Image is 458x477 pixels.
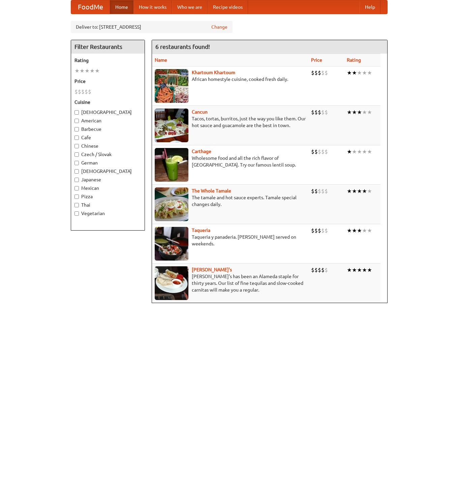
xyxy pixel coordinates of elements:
li: $ [78,88,81,95]
img: pedros.jpg [155,266,188,300]
li: ★ [352,148,357,155]
li: ★ [362,148,367,155]
p: Taqueria y panaderia. [PERSON_NAME] served on weekends. [155,234,306,247]
li: ★ [362,187,367,195]
li: $ [85,88,88,95]
input: Thai [74,203,79,207]
a: Who we are [172,0,208,14]
a: Price [311,57,322,63]
li: ★ [90,67,95,74]
a: Home [110,0,133,14]
input: American [74,119,79,123]
input: Chinese [74,144,79,148]
input: Vegetarian [74,211,79,216]
label: [DEMOGRAPHIC_DATA] [74,109,141,116]
li: ★ [362,227,367,234]
li: ★ [367,227,372,234]
li: $ [314,69,318,77]
li: $ [321,69,325,77]
li: ★ [367,148,372,155]
li: ★ [80,67,85,74]
li: $ [325,69,328,77]
li: $ [318,69,321,77]
li: $ [311,266,314,274]
li: ★ [367,187,372,195]
li: ★ [347,266,352,274]
li: ★ [352,109,357,116]
p: [PERSON_NAME]'s has been an Alameda staple for thirty years. Our list of fine tequilas and slow-c... [155,273,306,293]
li: ★ [74,67,80,74]
h5: Rating [74,57,141,64]
a: Name [155,57,167,63]
li: ★ [357,109,362,116]
a: Khartoum Khartoum [192,70,235,75]
img: cancun.jpg [155,109,188,142]
a: FoodMe [71,0,110,14]
input: German [74,161,79,165]
li: ★ [347,69,352,77]
li: ★ [367,266,372,274]
div: Deliver to: [STREET_ADDRESS] [71,21,233,33]
input: [DEMOGRAPHIC_DATA] [74,110,79,115]
li: ★ [357,227,362,234]
li: ★ [352,227,357,234]
label: Czech / Slovak [74,151,141,158]
li: ★ [357,69,362,77]
img: taqueria.jpg [155,227,188,261]
input: Barbecue [74,127,79,131]
label: [DEMOGRAPHIC_DATA] [74,168,141,175]
input: Japanese [74,178,79,182]
b: The Whole Tamale [192,188,231,193]
li: ★ [357,148,362,155]
ng-pluralize: 6 restaurants found! [155,43,210,50]
li: ★ [362,266,367,274]
li: ★ [352,266,357,274]
li: $ [318,266,321,274]
input: Czech / Slovak [74,152,79,157]
li: ★ [367,109,372,116]
label: Mexican [74,185,141,191]
li: $ [318,187,321,195]
p: The tamale and hot sauce experts. Tamale special changes daily. [155,194,306,208]
li: $ [325,266,328,274]
li: $ [321,148,325,155]
img: wholetamale.jpg [155,187,188,221]
li: ★ [367,69,372,77]
label: Chinese [74,143,141,149]
li: $ [318,148,321,155]
li: $ [314,187,318,195]
b: Cancun [192,109,208,115]
li: ★ [85,67,90,74]
li: $ [311,69,314,77]
li: $ [311,148,314,155]
img: khartoum.jpg [155,69,188,103]
li: ★ [347,109,352,116]
li: $ [314,266,318,274]
label: American [74,117,141,124]
li: ★ [347,187,352,195]
input: Mexican [74,186,79,190]
li: $ [318,109,321,116]
a: Help [360,0,380,14]
label: Pizza [74,193,141,200]
li: ★ [352,69,357,77]
p: Tacos, tortas, burritos, just the way you like them. Our hot sauce and guacamole are the best in ... [155,115,306,129]
li: $ [318,227,321,234]
li: $ [311,109,314,116]
img: carthage.jpg [155,148,188,182]
li: ★ [347,227,352,234]
p: Wholesome food and all the rich flavor of [GEOGRAPHIC_DATA]. Try our famous lentil soup. [155,155,306,168]
li: $ [74,88,78,95]
p: African homestyle cuisine, cooked fresh daily. [155,76,306,83]
li: ★ [362,69,367,77]
b: Taqueria [192,228,210,233]
label: German [74,159,141,166]
h5: Price [74,78,141,85]
label: Cafe [74,134,141,141]
li: $ [314,109,318,116]
li: ★ [352,187,357,195]
li: ★ [357,266,362,274]
label: Barbecue [74,126,141,132]
a: Rating [347,57,361,63]
a: Carthage [192,149,211,154]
